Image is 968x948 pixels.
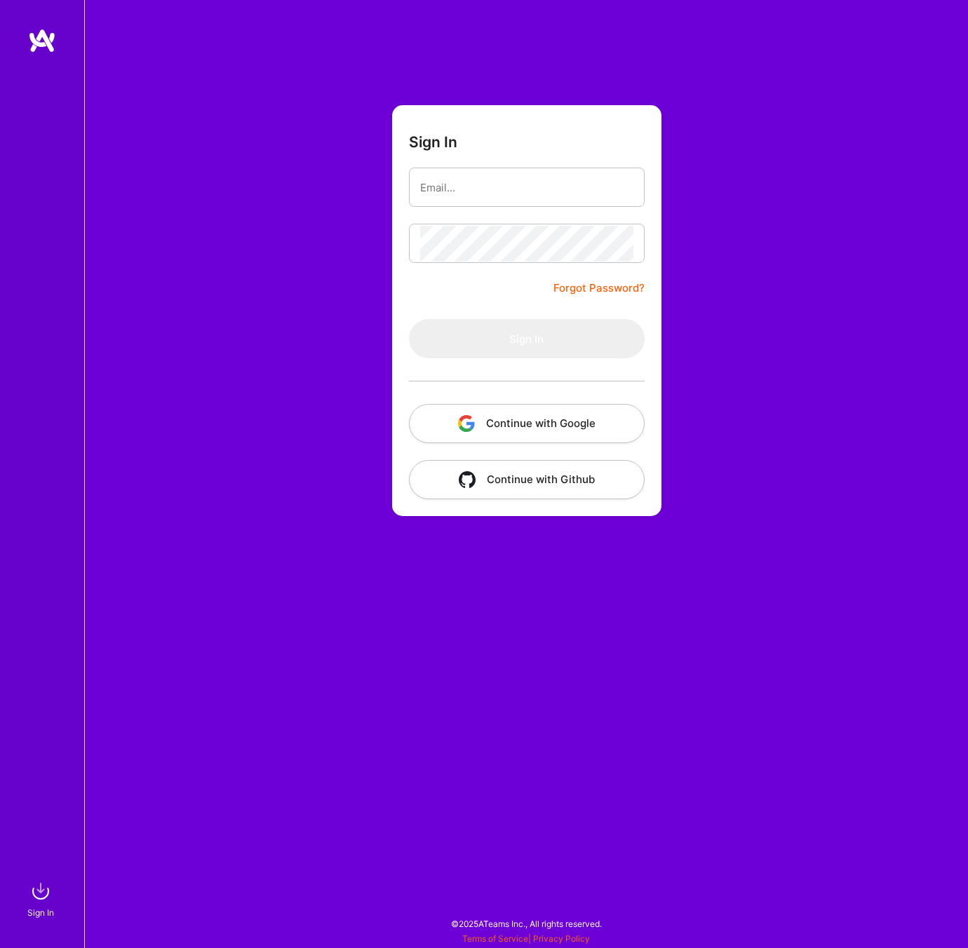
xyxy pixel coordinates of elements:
[409,460,645,499] button: Continue with Github
[420,170,633,205] input: Email...
[28,28,56,53] img: logo
[458,415,475,432] img: icon
[553,280,645,297] a: Forgot Password?
[462,933,590,944] span: |
[459,471,476,488] img: icon
[462,933,528,944] a: Terms of Service
[29,877,55,920] a: sign inSign In
[27,877,55,905] img: sign in
[409,404,645,443] button: Continue with Google
[84,906,968,941] div: © 2025 ATeams Inc., All rights reserved.
[533,933,590,944] a: Privacy Policy
[409,133,457,151] h3: Sign In
[409,319,645,358] button: Sign In
[27,905,54,920] div: Sign In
